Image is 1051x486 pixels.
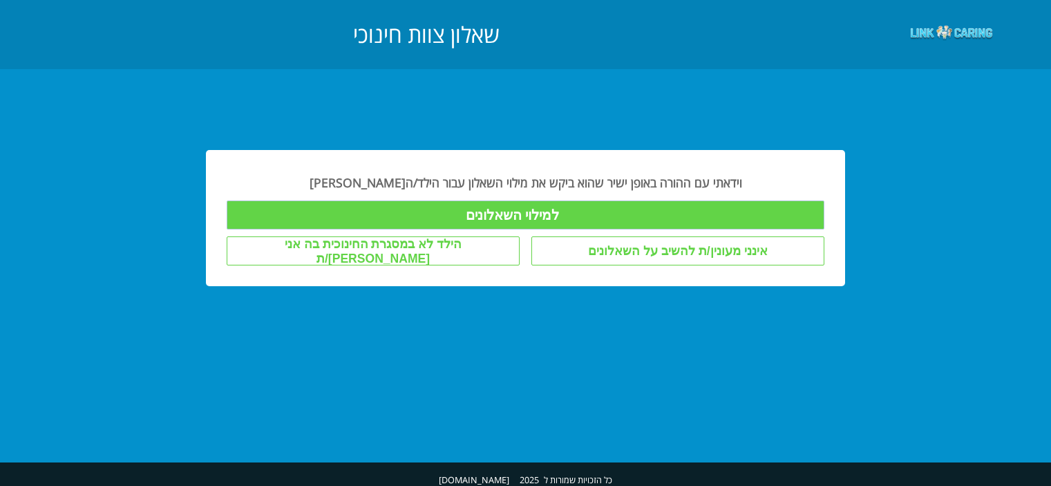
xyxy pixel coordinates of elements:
[910,25,993,41] img: topLogo.png
[439,474,509,486] font: [DOMAIN_NAME]
[227,200,824,230] input: למילוי השאלונים
[353,19,500,49] font: שאלון צוות חינוכי
[406,174,742,191] font: וידאתי עם ההורה באופן ישיר שהוא ביקש את מילוי השאלון עבור הילד/ה
[227,236,520,265] input: הילד לא במסגרת החינוכית בה אני [PERSON_NAME]/ת
[310,174,406,191] font: [PERSON_NAME]
[531,236,824,265] input: אינני מעונין/ת להשיב על השאלונים
[544,474,612,486] font: כל הזכויות שמורות ל
[520,474,539,486] font: 2025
